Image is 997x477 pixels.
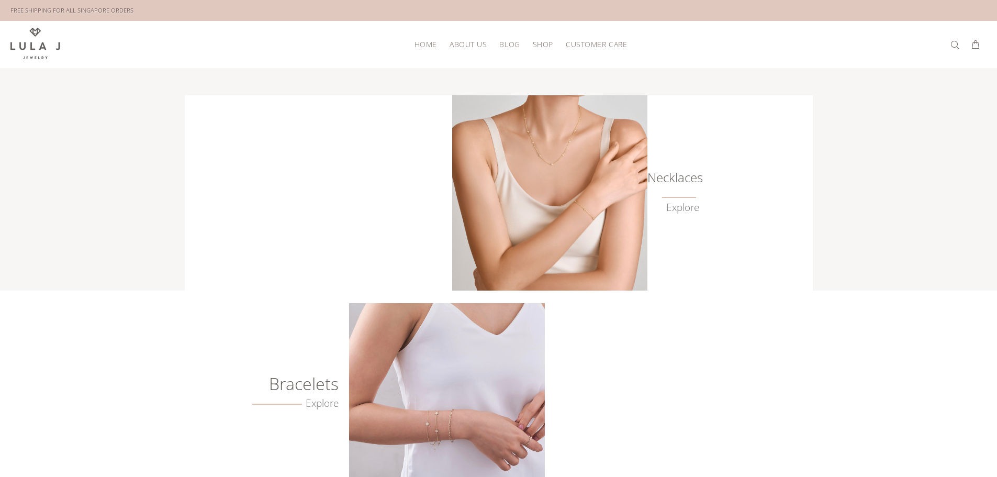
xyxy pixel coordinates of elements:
span: Blog [499,40,520,48]
span: Customer Care [566,40,627,48]
span: HOME [415,40,437,48]
a: Customer Care [559,36,627,52]
a: Blog [493,36,526,52]
a: Explore [666,202,699,214]
h6: Bracelets [220,379,339,389]
img: Lula J Gold Necklaces Collection [452,95,647,291]
div: FREE SHIPPING FOR ALL SINGAPORE ORDERS [10,5,133,16]
span: Shop [533,40,553,48]
a: About Us [443,36,493,52]
a: Shop [526,36,559,52]
a: HOME [408,36,443,52]
a: Explore [252,397,339,409]
h6: Necklaces [647,172,699,183]
span: About Us [450,40,487,48]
